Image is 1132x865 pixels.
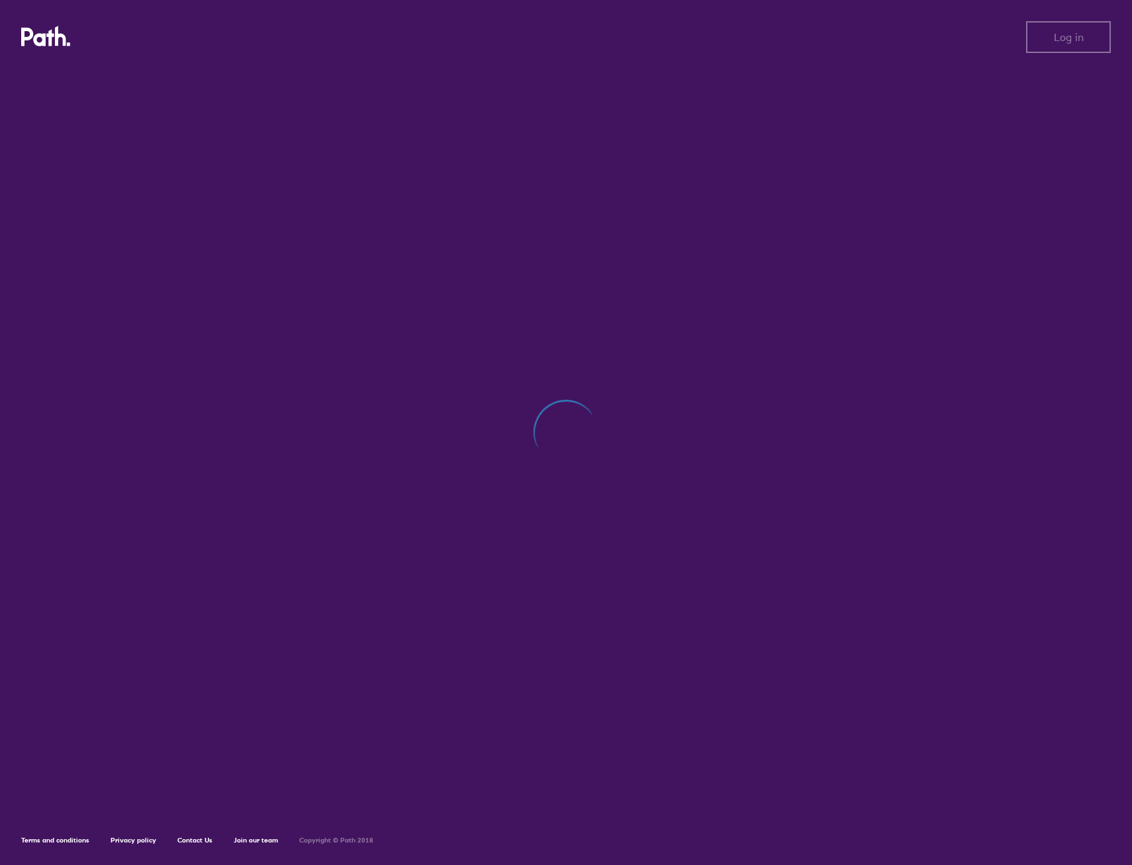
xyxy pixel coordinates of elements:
[177,836,212,844] a: Contact Us
[234,836,278,844] a: Join our team
[1026,21,1111,53] button: Log in
[21,836,89,844] a: Terms and conditions
[1054,31,1084,43] span: Log in
[299,837,373,844] h6: Copyright © Path 2018
[111,836,156,844] a: Privacy policy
